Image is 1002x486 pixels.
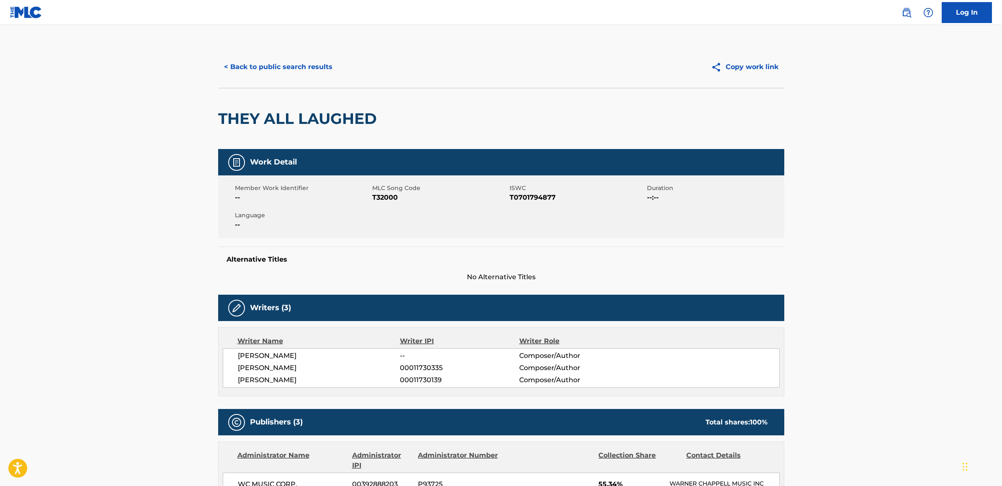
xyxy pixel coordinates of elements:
[519,336,628,346] div: Writer Role
[352,450,412,471] div: Administrator IPI
[235,184,370,193] span: Member Work Identifier
[235,193,370,203] span: --
[237,336,400,346] div: Writer Name
[250,417,303,427] h5: Publishers (3)
[238,363,400,373] span: [PERSON_NAME]
[218,272,784,282] span: No Alternative Titles
[372,193,507,203] span: T32000
[902,8,912,18] img: search
[400,336,519,346] div: Writer IPI
[706,417,768,427] div: Total shares:
[232,303,242,313] img: Writers
[942,2,992,23] a: Log In
[418,450,499,471] div: Administrator Number
[711,62,726,72] img: Copy work link
[237,450,346,471] div: Administrator Name
[963,454,968,479] div: Drag
[519,375,628,385] span: Composer/Author
[960,446,1002,486] iframe: Chat Widget
[686,450,768,471] div: Contact Details
[510,193,645,203] span: T0701794877
[898,4,915,21] a: Public Search
[238,375,400,385] span: [PERSON_NAME]
[250,157,297,167] h5: Work Detail
[705,57,784,77] button: Copy work link
[510,184,645,193] span: ISWC
[372,184,507,193] span: MLC Song Code
[235,220,370,230] span: --
[400,363,519,373] span: 00011730335
[235,211,370,220] span: Language
[400,375,519,385] span: 00011730139
[750,418,768,426] span: 100 %
[519,351,628,361] span: Composer/Author
[218,57,338,77] button: < Back to public search results
[647,193,782,203] span: --:--
[598,450,680,471] div: Collection Share
[227,255,776,264] h5: Alternative Titles
[647,184,782,193] span: Duration
[920,4,937,21] div: Help
[10,6,42,18] img: MLC Logo
[250,303,291,313] h5: Writers (3)
[519,363,628,373] span: Composer/Author
[218,109,381,128] h2: THEY ALL LAUGHED
[400,351,519,361] span: --
[232,157,242,167] img: Work Detail
[923,8,933,18] img: help
[232,417,242,427] img: Publishers
[238,351,400,361] span: [PERSON_NAME]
